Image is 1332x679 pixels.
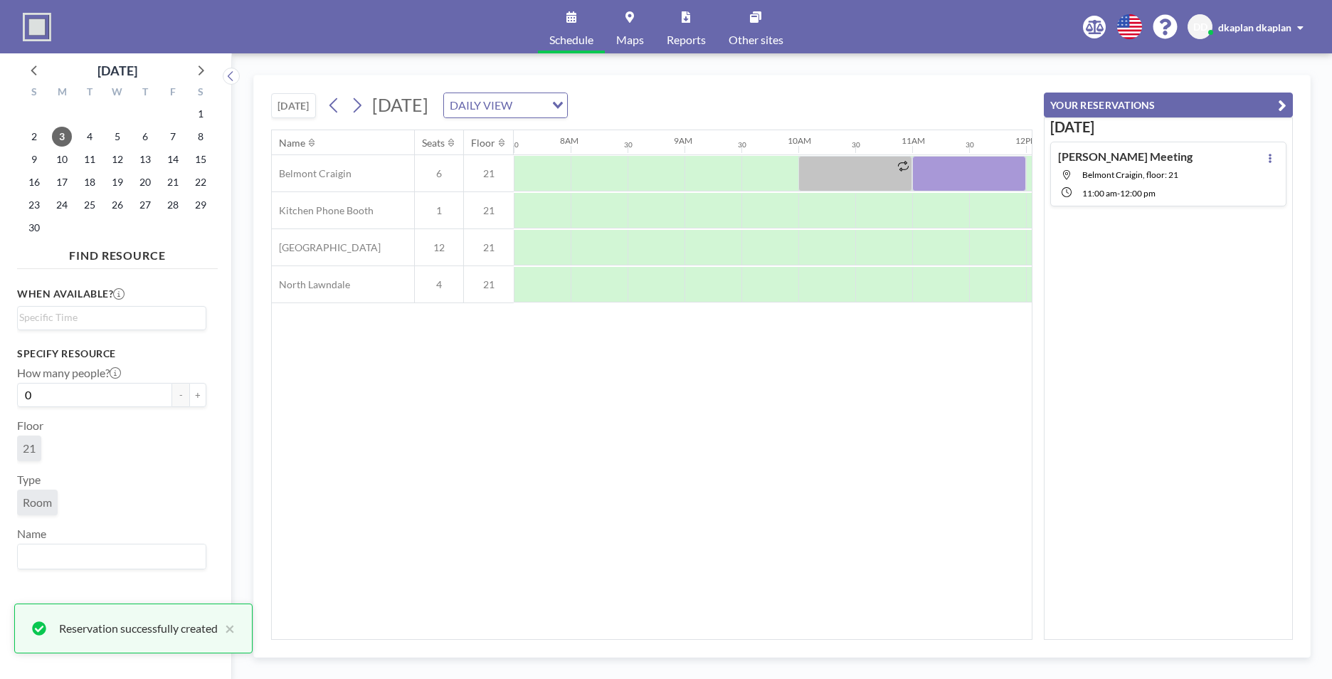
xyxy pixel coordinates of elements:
div: Seats [422,137,445,149]
span: Tuesday, November 25, 2025 [80,195,100,215]
label: How many people? [17,366,121,380]
div: S [186,84,214,102]
span: Sunday, November 16, 2025 [24,172,44,192]
div: Reservation successfully created [59,620,218,637]
label: Name [17,527,46,541]
span: dkaplan dkaplan [1218,21,1291,33]
button: - [172,383,189,407]
div: Search for option [18,544,206,569]
div: S [21,84,48,102]
span: [DATE] [372,94,428,115]
span: Thursday, November 20, 2025 [135,172,155,192]
span: North Lawndale [272,278,350,291]
div: 30 [624,140,633,149]
div: 9AM [674,135,692,146]
span: 6 [415,167,463,180]
span: 12 [415,241,463,254]
span: Thursday, November 6, 2025 [135,127,155,147]
div: F [159,84,186,102]
span: Tuesday, November 18, 2025 [80,172,100,192]
div: 10AM [788,135,811,146]
img: organization-logo [23,13,51,41]
h4: FIND RESOURCE [17,243,218,263]
span: Monday, November 17, 2025 [52,172,72,192]
span: 21 [464,241,514,254]
span: 21 [464,204,514,217]
span: 21 [464,278,514,291]
span: Belmont Craigin, floor: 21 [1082,169,1178,180]
span: Saturday, November 15, 2025 [191,149,211,169]
span: Thursday, November 13, 2025 [135,149,155,169]
div: Search for option [18,307,206,328]
label: Floor [17,419,43,433]
span: Wednesday, November 19, 2025 [107,172,127,192]
span: Tuesday, November 4, 2025 [80,127,100,147]
div: W [104,84,132,102]
span: Sunday, November 30, 2025 [24,218,44,238]
span: 12:00 PM [1120,188,1156,199]
span: 1 [415,204,463,217]
span: Friday, November 21, 2025 [163,172,183,192]
span: Room [23,495,52,509]
input: Search for option [517,96,544,115]
span: Saturday, November 8, 2025 [191,127,211,147]
span: Sunday, November 2, 2025 [24,127,44,147]
span: Thursday, November 27, 2025 [135,195,155,215]
div: 30 [510,140,519,149]
span: Sunday, November 23, 2025 [24,195,44,215]
span: Other sites [729,34,783,46]
button: YOUR RESERVATIONS [1044,93,1293,117]
input: Search for option [19,547,198,566]
div: 11AM [902,135,925,146]
div: 30 [738,140,746,149]
span: Reports [667,34,706,46]
span: Friday, November 7, 2025 [163,127,183,147]
div: T [76,84,104,102]
span: Wednesday, November 12, 2025 [107,149,127,169]
span: Monday, November 3, 2025 [52,127,72,147]
div: 30 [852,140,860,149]
span: - [1117,188,1120,199]
div: 12PM [1015,135,1038,146]
h3: [DATE] [1050,118,1286,136]
span: Wednesday, November 26, 2025 [107,195,127,215]
div: [DATE] [97,60,137,80]
span: Kitchen Phone Booth [272,204,374,217]
span: Sunday, November 9, 2025 [24,149,44,169]
span: [GEOGRAPHIC_DATA] [272,241,381,254]
span: Tuesday, November 11, 2025 [80,149,100,169]
input: Search for option [19,310,198,325]
div: 30 [966,140,974,149]
span: 21 [464,167,514,180]
span: Maps [616,34,644,46]
span: Monday, November 24, 2025 [52,195,72,215]
div: 8AM [560,135,578,146]
span: 11:00 AM [1082,188,1117,199]
span: Schedule [549,34,593,46]
div: Name [279,137,305,149]
div: Search for option [444,93,567,117]
span: Saturday, November 29, 2025 [191,195,211,215]
span: Saturday, November 22, 2025 [191,172,211,192]
h3: Specify resource [17,347,206,360]
button: close [218,620,235,637]
div: Floor [471,137,495,149]
div: T [131,84,159,102]
span: 4 [415,278,463,291]
span: Belmont Craigin [272,167,351,180]
span: 21 [23,441,36,455]
span: DAILY VIEW [447,96,515,115]
label: Type [17,473,41,487]
span: Monday, November 10, 2025 [52,149,72,169]
button: [DATE] [271,93,316,118]
span: DD [1193,21,1207,33]
button: + [189,383,206,407]
h4: [PERSON_NAME] Meeting [1058,149,1193,164]
span: Friday, November 28, 2025 [163,195,183,215]
span: Friday, November 14, 2025 [163,149,183,169]
div: M [48,84,76,102]
span: Saturday, November 1, 2025 [191,104,211,124]
span: Wednesday, November 5, 2025 [107,127,127,147]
